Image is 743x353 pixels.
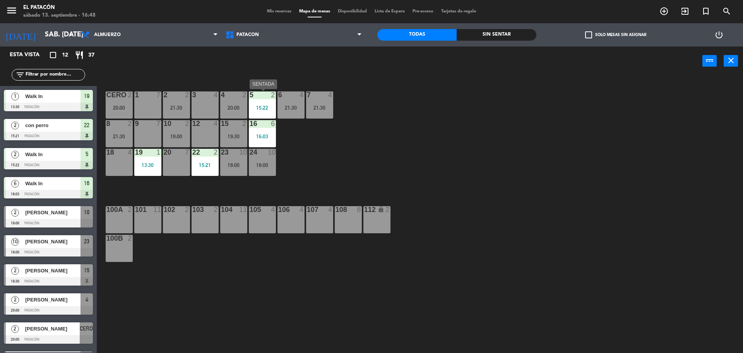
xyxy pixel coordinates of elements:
span: 2 [11,296,19,304]
div: 20:00 [106,105,133,110]
span: 10 [84,208,89,217]
span: 2 [11,151,19,158]
div: 18:00 [249,162,276,168]
span: Mis reservas [263,9,295,14]
div: Todas [377,29,457,41]
div: 2 [128,91,132,98]
i: add_circle_outline [659,7,669,16]
span: 2 [11,122,19,129]
div: 2 [242,91,247,98]
span: Walk In [25,150,80,158]
span: 16 [84,179,89,188]
div: 100a [106,206,107,213]
div: 2 [128,120,132,127]
span: [PERSON_NAME] [25,325,80,333]
div: 4 [328,206,333,213]
div: Esta vista [4,50,56,60]
span: 2 [11,267,19,275]
i: arrow_drop_down [66,30,75,40]
i: power_settings_new [714,30,724,40]
div: 4 [300,91,304,98]
div: 7 [156,91,161,98]
div: 19:30 [220,134,247,139]
span: 6 [11,180,19,188]
span: Pre-acceso [409,9,437,14]
span: Walk In [25,92,80,100]
div: 2 [185,206,190,213]
div: 2 [185,120,190,127]
span: CERO [80,324,93,333]
div: 7 [156,120,161,127]
div: SENTADA [250,79,277,89]
span: 10 [11,238,19,246]
div: 2 [185,91,190,98]
span: [PERSON_NAME] [25,238,80,246]
div: 2 [214,206,218,213]
div: 18 [106,149,107,156]
i: menu [6,5,17,16]
div: 15:21 [192,162,219,168]
div: 1 [156,149,161,156]
span: Lista de Espera [371,9,409,14]
div: 12 [192,120,193,127]
div: 20:00 [220,105,247,110]
span: 2 [11,325,19,333]
div: 106 [278,206,279,213]
button: close [724,55,738,67]
i: power_input [705,56,714,65]
span: 4 [86,295,88,304]
span: [PERSON_NAME] [25,267,80,275]
div: 2 [128,235,132,242]
div: 21:30 [306,105,333,110]
span: 1 [11,93,19,100]
span: 22 [84,121,89,130]
div: El Patacón [23,4,96,12]
div: 2 [385,206,390,213]
span: Mapa de mesas [295,9,334,14]
div: 3 [192,91,193,98]
div: 2 [214,149,218,156]
div: 18:00 [163,134,190,139]
i: restaurant [75,50,84,60]
div: 11 [239,206,247,213]
span: check_box_outline_blank [585,31,592,38]
span: 15 [84,266,89,275]
i: exit_to_app [680,7,690,16]
i: filter_list [15,70,25,79]
div: 10 [239,149,247,156]
div: 11 [153,206,161,213]
button: menu [6,5,17,19]
div: 8 [106,120,107,127]
i: search [722,7,731,16]
div: 2 [271,91,276,98]
span: [PERSON_NAME] [25,296,80,304]
span: Tarjetas de regalo [437,9,480,14]
div: 4 [214,120,218,127]
i: turned_in_not [701,7,710,16]
input: Filtrar por nombre... [25,71,85,79]
div: 112 [364,206,365,213]
div: 8 [357,206,361,213]
span: Patacón [236,32,259,38]
div: 13:30 [134,162,161,168]
span: [PERSON_NAME] [25,208,80,217]
div: 21:30 [106,134,133,139]
div: 7 [185,149,190,156]
div: 4 [300,206,304,213]
div: 100b [106,235,107,242]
